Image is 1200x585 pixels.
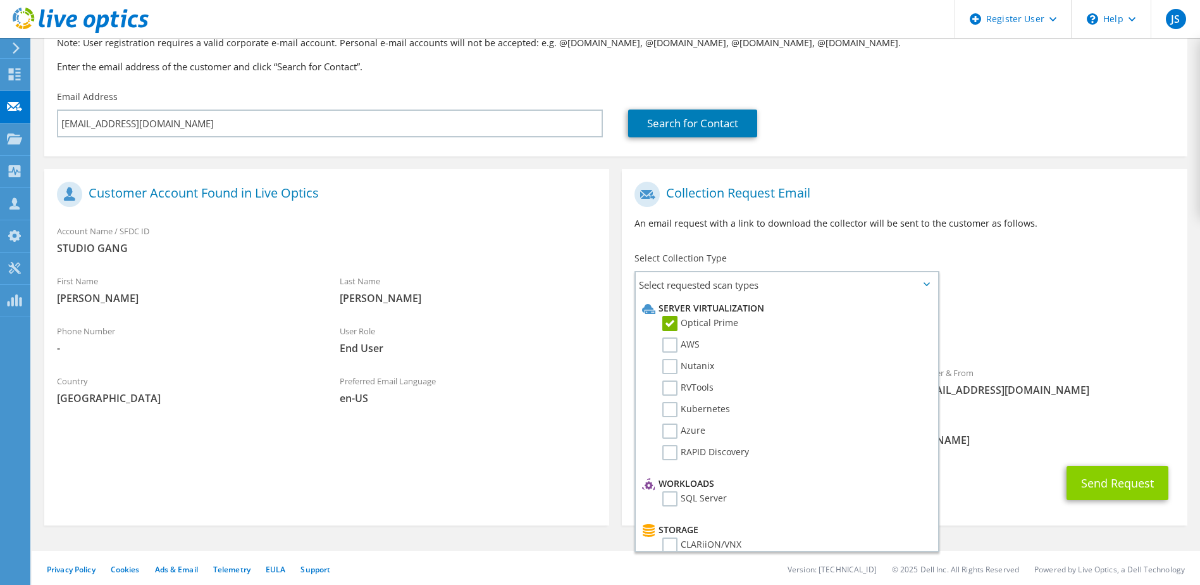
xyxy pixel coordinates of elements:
span: [PERSON_NAME] [57,291,314,305]
div: To [622,360,905,403]
label: RAPID Discovery [662,445,749,460]
div: Last Name [327,268,610,311]
h1: Customer Account Found in Live Optics [57,182,590,207]
li: © 2025 Dell Inc. All Rights Reserved [892,564,1019,575]
span: [EMAIL_ADDRESS][DOMAIN_NAME] [917,383,1175,397]
label: Select Collection Type [634,252,727,265]
h3: Enter the email address of the customer and click “Search for Contact”. [57,60,1175,73]
a: Cookies [111,564,140,575]
a: Search for Contact [628,110,757,137]
li: Workloads [639,476,931,491]
span: End User [340,341,597,355]
svg: \n [1087,13,1098,25]
div: Account Name / SFDC ID [44,218,609,261]
span: - [57,341,314,355]
label: RVTools [662,381,714,396]
label: Azure [662,424,705,439]
span: [GEOGRAPHIC_DATA] [57,391,314,405]
label: AWS [662,337,700,353]
label: Optical Prime [662,316,738,331]
li: Version: [TECHNICAL_ID] [788,564,877,575]
div: Sender & From [905,360,1187,403]
a: Support [300,564,330,575]
a: Ads & Email [155,564,198,575]
span: [PERSON_NAME] [340,291,597,305]
p: Note: User registration requires a valid corporate e-mail account. Personal e-mail accounts will ... [57,36,1175,50]
span: en-US [340,391,597,405]
div: Preferred Email Language [327,368,610,412]
label: SQL Server [662,491,727,506]
div: Phone Number [44,318,327,362]
li: Powered by Live Optics, a Dell Technology [1034,564,1185,575]
label: Kubernetes [662,402,730,417]
span: Select requested scan types [636,272,937,298]
div: First Name [44,268,327,311]
li: Storage [639,522,931,538]
span: JS [1166,9,1186,29]
div: Country [44,368,327,412]
a: Privacy Policy [47,564,96,575]
label: Nutanix [662,359,714,374]
div: Requested Collections [622,303,1187,353]
label: CLARiiON/VNX [662,538,741,553]
div: User Role [327,318,610,362]
label: Email Address [57,91,118,103]
a: Telemetry [213,564,251,575]
button: Send Request [1067,466,1168,500]
p: An email request with a link to download the collector will be sent to the customer as follows. [634,217,1174,230]
h1: Collection Request Email [634,182,1168,207]
a: EULA [266,564,285,575]
span: STUDIO GANG [57,241,597,255]
div: CC & Reply To [622,410,1187,453]
li: Server Virtualization [639,301,931,316]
